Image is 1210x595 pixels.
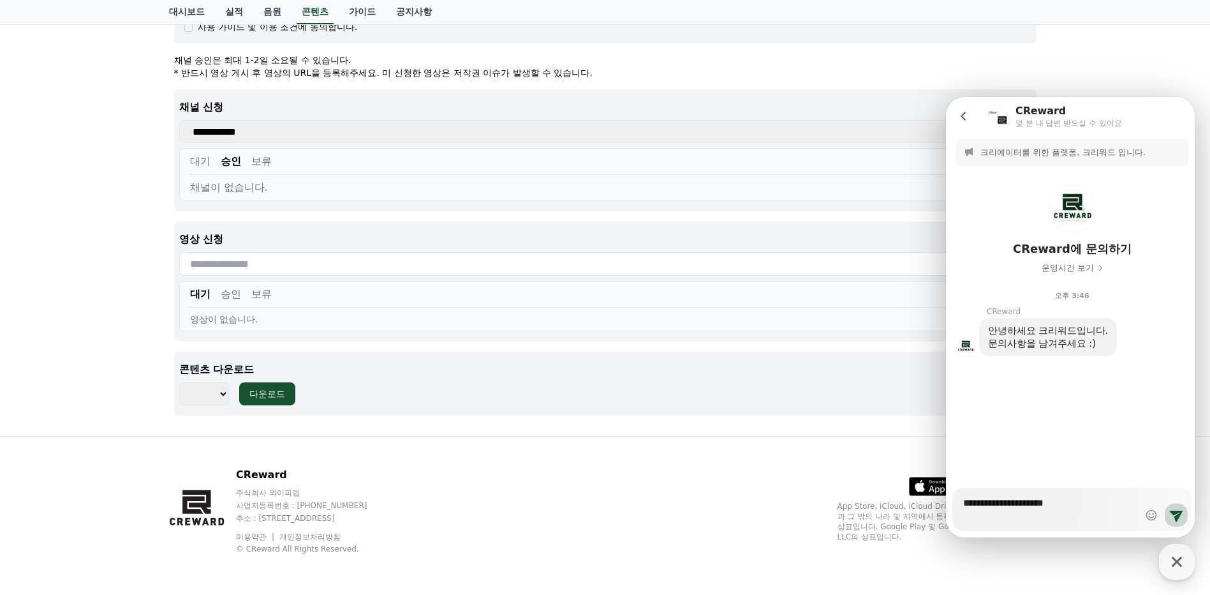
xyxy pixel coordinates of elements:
[239,382,295,405] button: 다운로드
[190,154,210,169] button: 대기
[236,501,392,511] p: 사업자등록번호 : [PHONE_NUMBER]
[179,362,1031,377] p: 콘텐츠 다운로드
[837,501,1042,542] p: App Store, iCloud, iCloud Drive 및 iTunes Store는 미국과 그 밖의 나라 및 지역에서 등록된 Apple Inc.의 서비스 상표입니다. Goo...
[236,513,392,523] p: 주소 : [STREET_ADDRESS]
[221,154,241,169] button: 승인
[946,97,1195,538] iframe: Channel chat
[236,467,392,483] p: CReward
[179,100,1031,115] p: 채널 신청
[190,180,1021,195] div: 채널이 없습니다.
[174,54,1037,66] p: 채널 승인은 최대 1-2일 소요될 수 있습니다.
[190,313,1021,326] div: 영상이 없습니다.
[179,232,1031,247] p: 영상 신청
[221,287,241,302] button: 승인
[236,532,276,541] a: 이용약관
[174,66,1037,79] p: * 반드시 영상 게시 후 영상의 URL을 등록해주세요. 미 신청한 영상은 저작권 이슈가 발생할 수 있습니다.
[236,488,392,498] p: 주식회사 와이피랩
[198,20,358,33] div: 사용 가이드 및 이용 조건에 동의합니다.
[279,532,341,541] a: 개인정보처리방침
[251,154,272,169] button: 보류
[236,544,392,554] p: © CReward All Rights Reserved.
[249,388,285,400] div: 다운로드
[190,287,210,302] button: 대기
[251,287,272,302] button: 보류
